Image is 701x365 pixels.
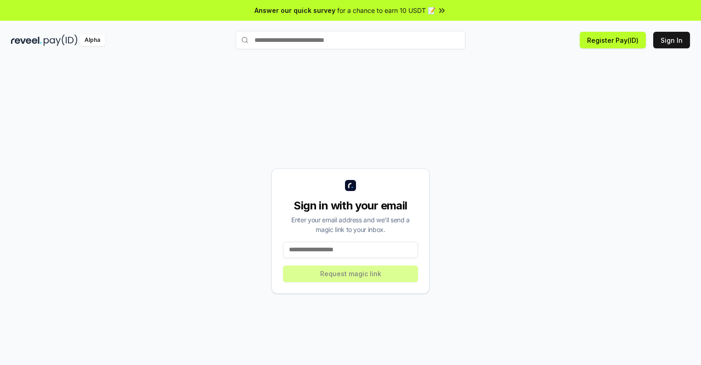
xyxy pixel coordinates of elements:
img: reveel_dark [11,35,42,46]
div: Enter your email address and we’ll send a magic link to your inbox. [283,215,418,234]
img: logo_small [345,180,356,191]
img: pay_id [44,35,78,46]
div: Alpha [79,35,105,46]
span: Answer our quick survey [254,6,335,15]
button: Register Pay(ID) [580,32,646,48]
div: Sign in with your email [283,198,418,213]
span: for a chance to earn 10 USDT 📝 [337,6,435,15]
button: Sign In [653,32,690,48]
